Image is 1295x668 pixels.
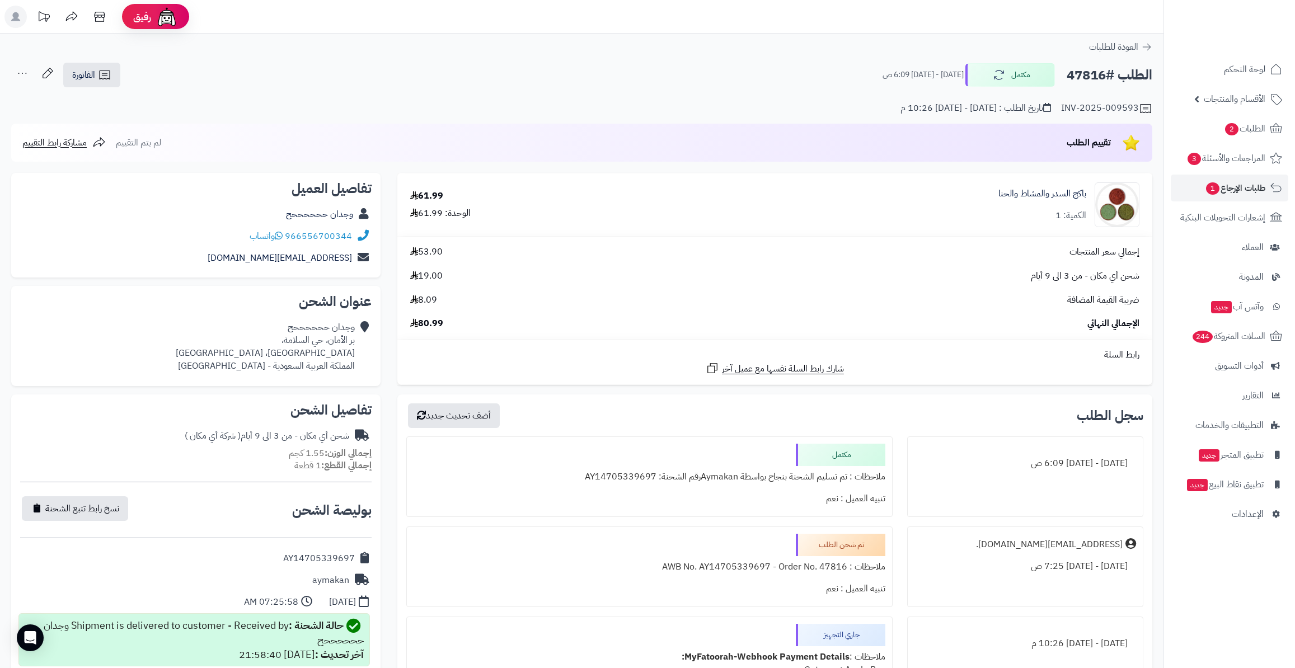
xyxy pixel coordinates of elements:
[1171,204,1288,231] a: إشعارات التحويلات البنكية
[1069,246,1139,258] span: إجمالي سعر المنتجات
[1171,323,1288,350] a: السلات المتروكة244
[965,63,1055,87] button: مكتمل
[1242,388,1264,403] span: التقارير
[325,446,372,460] strong: إجمالي الوزن:
[410,190,443,203] div: 61.99
[900,102,1051,115] div: تاريخ الطلب : [DATE] - [DATE] 10:26 م
[402,349,1148,361] div: رابط السلة
[682,650,850,664] b: MyFatoorah-Webhook Payment Details:
[796,534,885,556] div: تم شحن الطلب
[914,556,1136,577] div: [DATE] - [DATE] 7:25 ص
[1204,91,1265,107] span: الأقسام والمنتجات
[1089,40,1138,54] span: العودة للطلبات
[22,496,128,521] button: نسخ رابط تتبع الشحنة
[25,618,364,661] div: Shipment is delivered to customer - Received by وجدان ححححححح [DATE] 21:58:40
[312,574,349,587] div: aymakan
[883,69,964,81] small: [DATE] - [DATE] 6:09 ص
[1171,352,1288,379] a: أدوات التسويق
[286,208,353,221] a: وجدان ححححححح
[1171,264,1288,290] a: المدونة
[1186,150,1265,166] span: المراجعات والأسئلة
[1210,299,1264,314] span: وآتس آب
[1186,477,1264,492] span: تطبيق نقاط البيع
[1171,382,1288,409] a: التقارير
[1224,62,1265,77] span: لوحة التحكم
[410,246,443,258] span: 53.90
[1195,417,1264,433] span: التطبيقات والخدمات
[1215,358,1264,374] span: أدوات التسويق
[1239,269,1264,285] span: المدونة
[315,647,364,662] strong: آخر تحديث :
[292,504,372,517] h2: بوليصة الشحن
[156,6,178,28] img: ai-face.png
[998,187,1086,200] a: باكج السدر والمشاط والحنا
[1171,441,1288,468] a: تطبيق المتجرجديد
[1095,182,1139,227] img: 1745210107-Package%202025-90x90.jpg
[22,136,106,149] a: مشاركة رابط التقييم
[289,446,372,460] small: 1.55 كجم
[414,578,885,600] div: تنبيه العميل : نعم
[285,229,352,243] a: 966556700344
[410,294,437,307] span: 8.09
[1191,328,1265,344] span: السلات المتروكة
[1171,471,1288,498] a: تطبيق نقاط البيعجديد
[283,552,355,565] div: AY14705339697
[30,6,58,31] a: تحديثات المنصة
[289,618,344,633] strong: حالة الشحنة :
[185,429,241,443] span: ( شركة أي مكان )
[176,321,355,372] div: وجدان ححححححح بر الأمان، حي السلامة، [GEOGRAPHIC_DATA]، [GEOGRAPHIC_DATA] المملكة العربية السعودي...
[1187,479,1208,491] span: جديد
[45,502,119,515] span: نسخ رابط تتبع الشحنة
[1171,501,1288,528] a: الإعدادات
[1067,294,1139,307] span: ضريبة القيمة المضافة
[1089,40,1152,54] a: العودة للطلبات
[1061,102,1152,115] div: INV-2025-009593
[1205,180,1265,196] span: طلبات الإرجاع
[410,270,443,283] span: 19.00
[1171,56,1288,83] a: لوحة التحكم
[250,229,283,243] a: واتساب
[1199,449,1219,462] span: جديد
[244,596,298,609] div: 07:25:58 AM
[706,361,844,375] a: شارك رابط السلة نفسها مع عميل آخر
[410,207,471,220] div: الوحدة: 61.99
[1224,121,1265,137] span: الطلبات
[1171,412,1288,439] a: التطبيقات والخدمات
[22,136,87,149] span: مشاركة رابط التقييم
[208,251,352,265] a: [EMAIL_ADDRESS][DOMAIN_NAME]
[1193,331,1213,343] span: 244
[17,624,44,651] div: Open Intercom Messenger
[1180,210,1265,225] span: إشعارات التحويلات البنكية
[294,459,372,472] small: 1 قطعة
[116,136,161,149] span: لم يتم التقييم
[796,444,885,466] div: مكتمل
[1077,409,1143,422] h3: سجل الطلب
[1067,136,1111,149] span: تقييم الطلب
[1171,145,1288,172] a: المراجعات والأسئلة3
[329,596,356,609] div: [DATE]
[20,182,372,195] h2: تفاصيل العميل
[1219,29,1284,52] img: logo-2.png
[1198,447,1264,463] span: تطبيق المتجر
[1055,209,1086,222] div: الكمية: 1
[722,363,844,375] span: شارك رابط السلة نفسها مع عميل آخر
[914,633,1136,655] div: [DATE] - [DATE] 10:26 م
[408,403,500,428] button: أضف تحديث جديد
[20,403,372,417] h2: تفاصيل الشحن
[410,317,443,330] span: 80.99
[1232,506,1264,522] span: الإعدادات
[1171,234,1288,261] a: العملاء
[20,295,372,308] h2: عنوان الشحن
[976,538,1123,551] div: [EMAIL_ADDRESS][DOMAIN_NAME].
[414,556,885,578] div: ملاحظات : AWB No. AY14705339697 - Order No. 47816
[1188,153,1201,165] span: 3
[914,453,1136,474] div: [DATE] - [DATE] 6:09 ص
[1225,123,1238,135] span: 2
[1171,115,1288,142] a: الطلبات2
[133,10,151,23] span: رفيق
[1242,239,1264,255] span: العملاء
[1067,64,1152,87] h2: الطلب #47816
[414,488,885,510] div: تنبيه العميل : نعم
[1087,317,1139,330] span: الإجمالي النهائي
